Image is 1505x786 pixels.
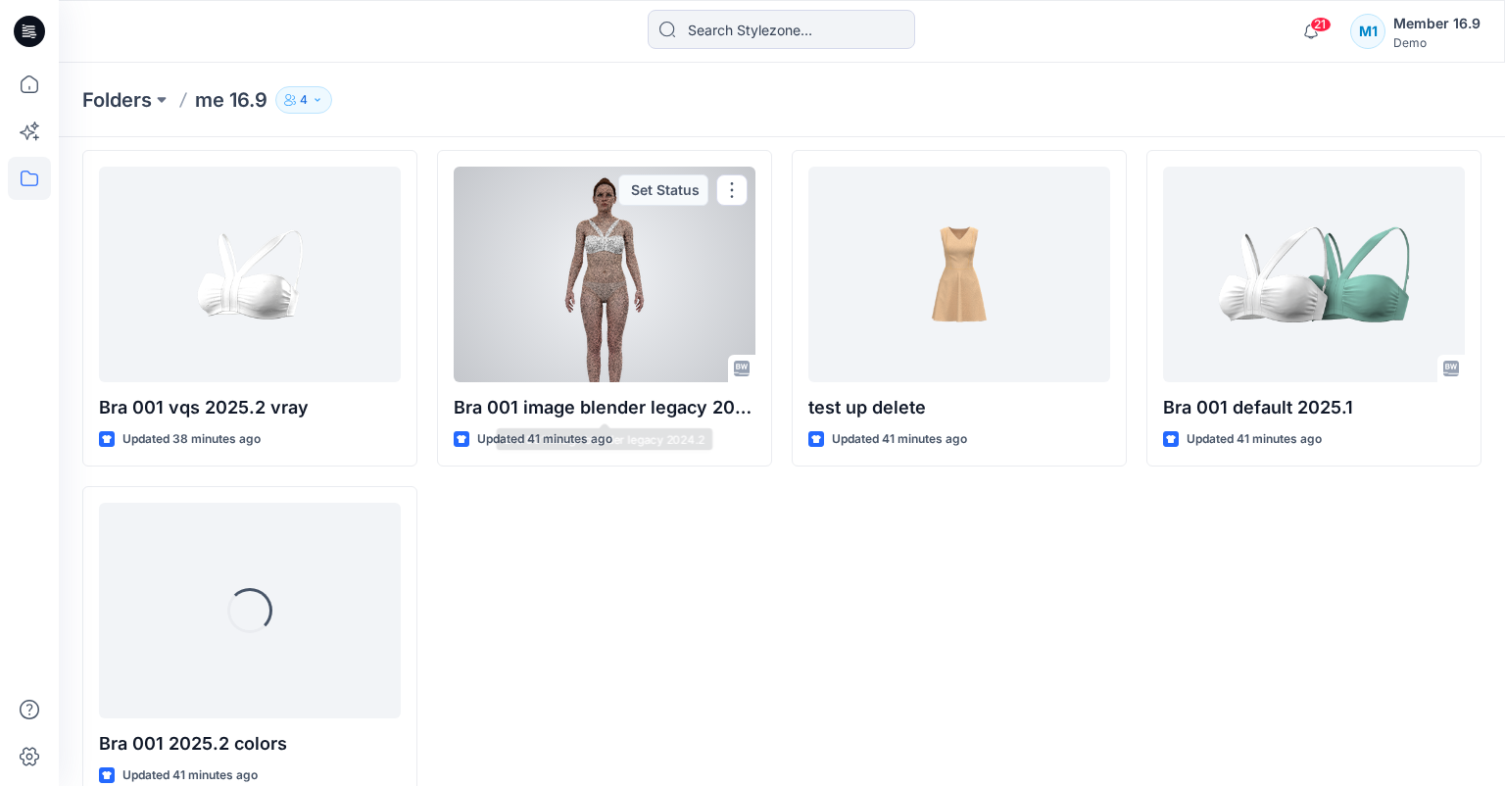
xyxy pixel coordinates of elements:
[122,765,258,786] p: Updated 41 minutes ago
[275,86,332,114] button: 4
[99,167,401,382] a: Bra 001 vqs 2025.2 vray
[195,86,267,114] p: me 16.9
[648,10,915,49] input: Search Stylezone…
[1393,12,1481,35] div: Member 16.9
[808,394,1110,421] p: test up delete
[1163,394,1465,421] p: Bra 001 default 2025.1
[99,394,401,421] p: Bra 001 vqs 2025.2 vray
[454,394,755,421] p: Bra 001 image blender legacy 2024.2
[477,429,612,450] p: Updated 41 minutes ago
[808,167,1110,382] a: test up delete
[99,730,401,758] p: Bra 001 2025.2 colors
[454,167,755,382] a: Bra 001 image blender legacy 2024.2
[1163,167,1465,382] a: Bra 001 default 2025.1
[82,86,152,114] a: Folders
[1393,35,1481,50] div: Demo
[832,429,967,450] p: Updated 41 minutes ago
[1187,429,1322,450] p: Updated 41 minutes ago
[122,429,261,450] p: Updated 38 minutes ago
[1350,14,1385,49] div: M1
[300,89,308,111] p: 4
[1310,17,1332,32] span: 21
